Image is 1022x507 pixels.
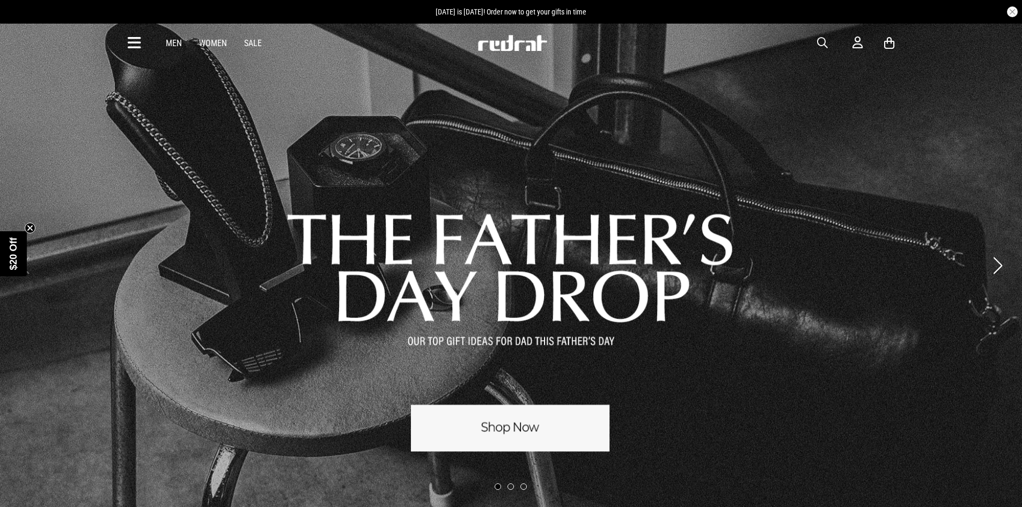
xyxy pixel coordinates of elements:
[166,38,182,48] a: Men
[199,38,227,48] a: Women
[8,237,19,270] span: $20 Off
[25,223,35,233] button: Close teaser
[436,8,586,16] span: [DATE] is [DATE]! Order now to get your gifts in time
[244,38,262,48] a: Sale
[477,35,548,51] img: Redrat logo
[990,254,1005,277] button: Next slide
